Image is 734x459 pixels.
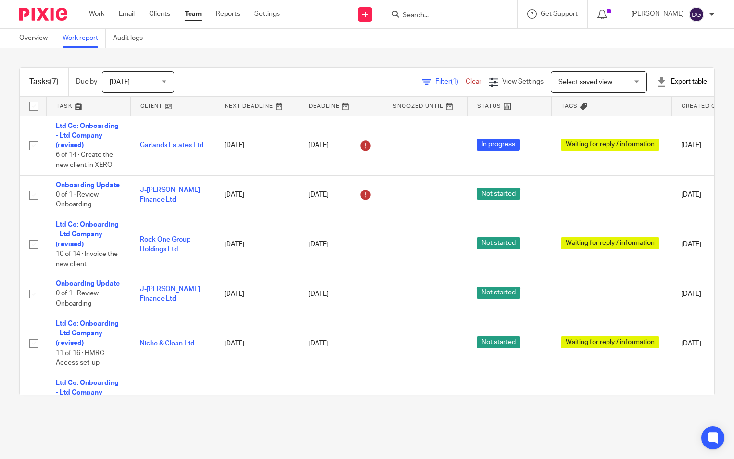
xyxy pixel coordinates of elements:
a: Rock One Group Holdings Ltd [140,236,190,253]
span: Filter [435,78,466,85]
a: Email [119,9,135,19]
h1: Tasks [29,77,59,87]
span: Not started [477,287,520,299]
a: Reports [216,9,240,19]
a: Work [89,9,104,19]
span: Get Support [541,11,578,17]
a: Clients [149,9,170,19]
div: [DATE] [308,289,373,299]
img: Pixie [19,8,67,21]
td: [DATE] [215,373,299,432]
span: In progress [477,139,520,151]
span: 6 of 14 · Create the new client in XERO [56,152,113,169]
div: Export table [657,77,707,87]
span: Not started [477,237,520,249]
a: Team [185,9,202,19]
span: View Settings [502,78,544,85]
span: Waiting for reply / information [561,237,659,249]
td: [DATE] [215,116,299,175]
td: [DATE] [215,314,299,373]
td: [DATE] [215,175,299,215]
a: Ltd Co: Onboarding - Ltd Company (revised) [56,320,119,347]
span: [DATE] [110,79,130,86]
a: Settings [254,9,280,19]
span: Tags [561,103,578,109]
div: [DATE] [308,339,373,348]
p: Due by [76,77,97,87]
span: Waiting for reply / information [561,336,659,348]
a: Ltd Co: Onboarding - Ltd Company (revised) [56,221,119,248]
span: Not started [477,336,520,348]
a: Audit logs [113,29,150,48]
span: 11 of 16 · HMRC Access set-up [56,350,104,367]
a: Onboarding Update [56,182,120,189]
span: Not started [477,188,520,200]
a: Ltd Co: Onboarding - Ltd Company (revised) [56,123,119,149]
div: --- [561,289,662,299]
td: [DATE] [215,274,299,314]
td: [DATE] [215,215,299,274]
span: 10 of 14 · Invoice the new client [56,251,118,268]
a: Clear [466,78,481,85]
a: Niche & Clean Ltd [140,340,194,347]
a: J-[PERSON_NAME] Finance Ltd [140,286,200,302]
a: Ltd Co: Onboarding - Ltd Company (revised) [56,380,119,406]
input: Search [402,12,488,20]
span: Waiting for reply / information [561,139,659,151]
div: [DATE] [308,138,373,153]
span: (1) [451,78,458,85]
span: Select saved view [558,79,612,86]
p: [PERSON_NAME] [631,9,684,19]
span: 0 of 1 · Review Onboarding [56,291,99,307]
a: Onboarding Update [56,280,120,287]
span: 0 of 1 · Review Onboarding [56,191,99,208]
img: svg%3E [689,7,704,22]
a: J-[PERSON_NAME] Finance Ltd [140,187,200,203]
div: --- [561,190,662,200]
a: Work report [63,29,106,48]
div: [DATE] [308,187,373,203]
a: Garlands Estates Ltd [140,142,203,149]
a: Overview [19,29,55,48]
div: [DATE] [308,240,373,249]
span: (7) [50,78,59,86]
